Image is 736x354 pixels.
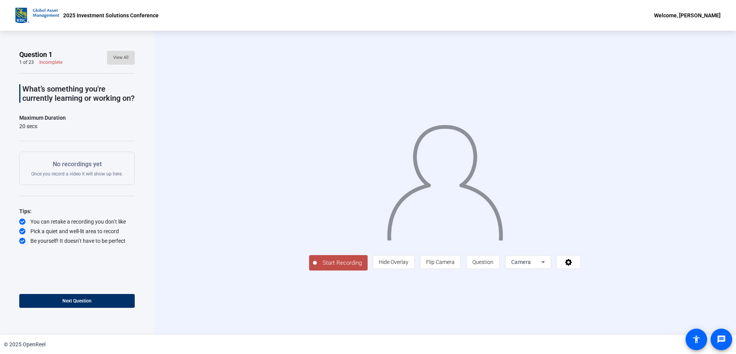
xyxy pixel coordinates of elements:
[717,335,726,344] mat-icon: message
[15,8,59,23] img: OpenReel logo
[654,11,721,20] div: Welcome, [PERSON_NAME]
[19,237,135,245] div: Be yourself! It doesn’t have to be perfect
[19,113,66,122] div: Maximum Duration
[692,335,701,344] mat-icon: accessibility
[22,84,135,103] p: What’s something you're currently learning or working on?
[317,259,368,267] span: Start Recording
[19,59,34,65] div: 1 of 23
[39,59,62,65] div: Incomplete
[19,207,135,216] div: Tips:
[472,259,493,265] span: Question
[113,52,129,63] span: View All
[19,218,135,225] div: You can retake a recording you don’t like
[107,51,135,65] button: View All
[426,259,455,265] span: Flip Camera
[19,122,66,130] div: 20 secs
[466,255,500,269] button: Question
[31,160,123,177] div: Once you record a video it will show up here.
[373,255,415,269] button: Hide Overlay
[309,255,368,271] button: Start Recording
[19,294,135,308] button: Next Question
[386,118,504,240] img: overlay
[19,227,135,235] div: Pick a quiet and well-lit area to record
[19,50,52,59] span: Question 1
[4,341,45,349] div: © 2025 OpenReel
[62,298,92,304] span: Next Question
[63,11,159,20] p: 2025 Investment Solutions Conference
[379,259,408,265] span: Hide Overlay
[420,255,461,269] button: Flip Camera
[31,160,123,169] p: No recordings yet
[511,259,531,265] span: Camera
